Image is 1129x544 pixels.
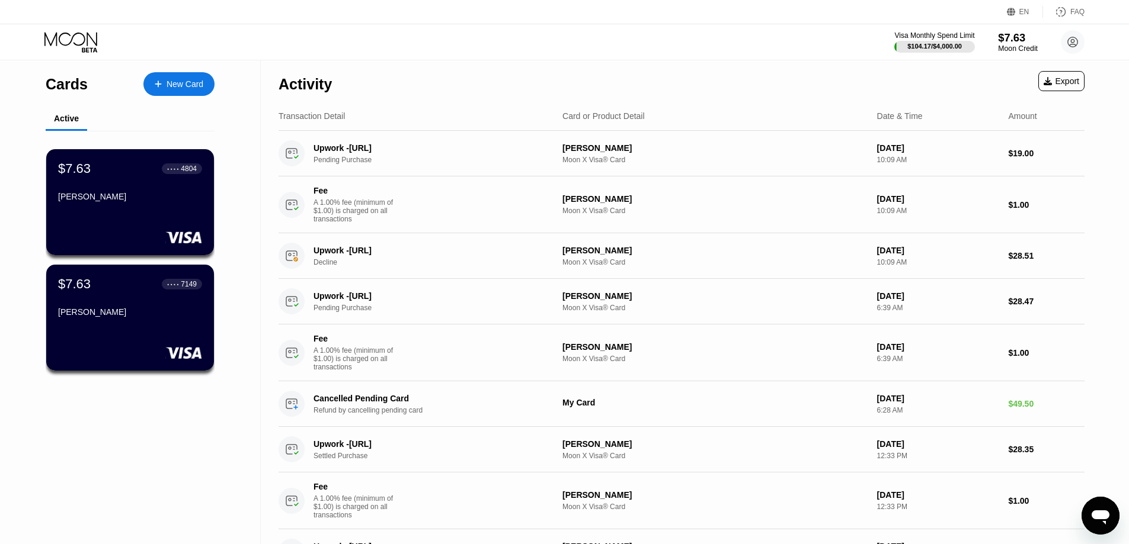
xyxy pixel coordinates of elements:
[167,79,203,89] div: New Card
[279,233,1085,279] div: Upwork -[URL]Decline[PERSON_NAME]Moon X Visa® Card[DATE]10:09 AM$28.51
[877,490,999,500] div: [DATE]
[1008,348,1085,358] div: $1.00
[1008,496,1085,506] div: $1.00
[1008,297,1085,306] div: $28.47
[279,324,1085,381] div: FeeA 1.00% fee (minimum of $1.00) is charged on all transactions[PERSON_NAME]Moon X Visa® Card[DA...
[877,304,999,312] div: 6:39 AM
[877,394,999,403] div: [DATE]
[562,111,645,121] div: Card or Product Detail
[562,355,868,363] div: Moon X Visa® Card
[998,31,1038,53] div: $7.63Moon Credit
[562,398,868,407] div: My Card
[314,143,543,153] div: Upwork -[URL]
[1008,445,1085,454] div: $28.35
[314,394,543,403] div: Cancelled Pending Card
[894,31,974,40] div: Visa Monthly Spend Limit
[1008,111,1037,121] div: Amount
[877,452,999,460] div: 12:33 PM
[58,307,202,317] div: [PERSON_NAME]
[279,427,1085,472] div: Upwork -[URL]Settled Purchase[PERSON_NAME]Moon X Visa® Card[DATE]12:33 PM$28.35
[279,111,345,121] div: Transaction Detail
[279,472,1085,529] div: FeeA 1.00% fee (minimum of $1.00) is charged on all transactions[PERSON_NAME]Moon X Visa® Card[DA...
[562,503,868,511] div: Moon X Visa® Card
[314,198,402,223] div: A 1.00% fee (minimum of $1.00) is charged on all transactions
[1044,76,1079,86] div: Export
[314,494,402,519] div: A 1.00% fee (minimum of $1.00) is charged on all transactions
[314,439,543,449] div: Upwork -[URL]
[562,304,868,312] div: Moon X Visa® Card
[562,291,868,301] div: [PERSON_NAME]
[314,246,543,255] div: Upwork -[URL]
[167,167,179,170] div: ● ● ● ●
[562,194,868,204] div: [PERSON_NAME]
[314,452,561,460] div: Settled Purchase
[54,114,79,123] div: Active
[314,406,561,414] div: Refund by cancelling pending card
[46,265,214,371] div: $7.63● ● ● ●7149[PERSON_NAME]
[58,161,91,176] div: $7.63
[279,131,1085,176] div: Upwork -[URL]Pending Purchase[PERSON_NAME]Moon X Visa® Card[DATE]10:09 AM$19.00
[562,342,868,352] div: [PERSON_NAME]
[877,246,999,255] div: [DATE]
[279,76,332,93] div: Activity
[1008,149,1085,158] div: $19.00
[562,156,868,164] div: Moon X Visa® Card
[1043,6,1085,18] div: FAQ
[907,43,962,50] div: $104.17 / $4,000.00
[314,291,543,301] div: Upwork -[URL]
[877,143,999,153] div: [DATE]
[877,503,999,511] div: 12:33 PM
[877,355,999,363] div: 6:39 AM
[181,165,197,173] div: 4804
[877,258,999,266] div: 10:09 AM
[877,439,999,449] div: [DATE]
[58,192,202,201] div: [PERSON_NAME]
[1008,200,1085,210] div: $1.00
[46,76,88,93] div: Cards
[46,149,214,255] div: $7.63● ● ● ●4804[PERSON_NAME]
[877,342,999,352] div: [DATE]
[1007,6,1043,18] div: EN
[143,72,215,96] div: New Card
[562,439,868,449] div: [PERSON_NAME]
[877,207,999,215] div: 10:09 AM
[1070,8,1085,16] div: FAQ
[314,186,396,195] div: Fee
[1038,71,1085,91] div: Export
[279,381,1085,427] div: Cancelled Pending CardRefund by cancelling pending cardMy Card[DATE]6:28 AM$49.50
[998,44,1038,53] div: Moon Credit
[314,156,561,164] div: Pending Purchase
[562,490,868,500] div: [PERSON_NAME]
[877,291,999,301] div: [DATE]
[279,176,1085,233] div: FeeA 1.00% fee (minimum of $1.00) is charged on all transactions[PERSON_NAME]Moon X Visa® Card[DA...
[314,482,396,491] div: Fee
[167,282,179,286] div: ● ● ● ●
[877,111,923,121] div: Date & Time
[562,258,868,266] div: Moon X Visa® Card
[562,207,868,215] div: Moon X Visa® Card
[1008,399,1085,408] div: $49.50
[314,346,402,371] div: A 1.00% fee (minimum of $1.00) is charged on all transactions
[562,452,868,460] div: Moon X Visa® Card
[314,258,561,266] div: Decline
[894,31,974,53] div: Visa Monthly Spend Limit$104.17/$4,000.00
[58,276,91,292] div: $7.63
[877,194,999,204] div: [DATE]
[314,334,396,343] div: Fee
[877,406,999,414] div: 6:28 AM
[1008,251,1085,260] div: $28.51
[998,31,1038,44] div: $7.63
[562,246,868,255] div: [PERSON_NAME]
[1019,8,1029,16] div: EN
[562,143,868,153] div: [PERSON_NAME]
[314,304,561,312] div: Pending Purchase
[1082,497,1120,535] iframe: Button to launch messaging window
[279,279,1085,324] div: Upwork -[URL]Pending Purchase[PERSON_NAME]Moon X Visa® Card[DATE]6:39 AM$28.47
[181,280,197,288] div: 7149
[877,156,999,164] div: 10:09 AM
